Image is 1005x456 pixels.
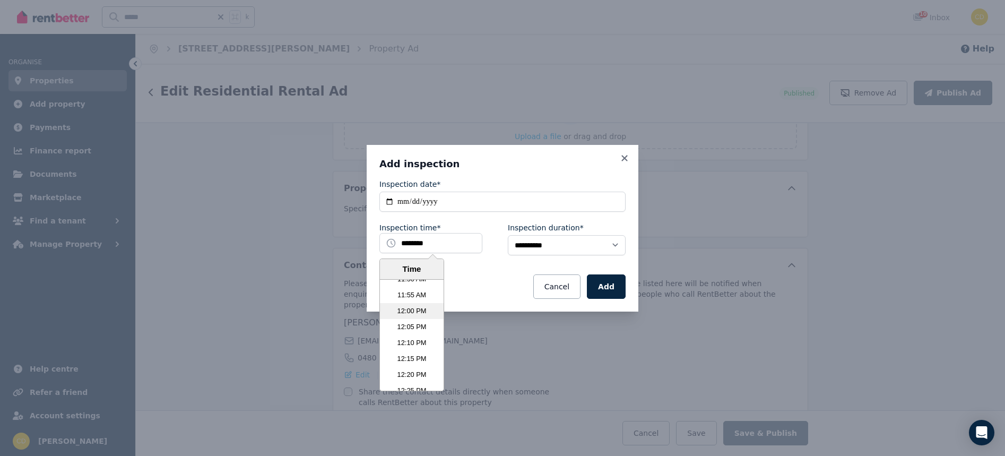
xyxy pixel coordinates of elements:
[383,263,441,276] div: Time
[380,319,444,335] li: 12:05 PM
[379,179,440,190] label: Inspection date*
[379,158,626,170] h3: Add inspection
[508,222,584,233] label: Inspection duration*
[380,367,444,383] li: 12:20 PM
[379,222,440,233] label: Inspection time*
[380,280,444,391] ul: Time
[380,287,444,303] li: 11:55 AM
[969,420,994,445] div: Open Intercom Messenger
[380,351,444,367] li: 12:15 PM
[533,274,581,299] button: Cancel
[380,303,444,319] li: 12:00 PM
[380,335,444,351] li: 12:10 PM
[380,383,444,399] li: 12:25 PM
[587,274,626,299] button: Add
